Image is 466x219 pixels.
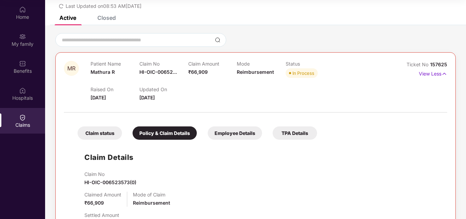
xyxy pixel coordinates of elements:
img: svg+xml;base64,PHN2ZyB3aWR0aD0iMjAiIGhlaWdodD0iMjAiIHZpZXdCb3g9IjAgMCAyMCAyMCIgZmlsbD0ibm9uZSIgeG... [19,33,26,40]
span: [DATE] [91,95,106,100]
span: HI-OIC-006523573(0) [84,179,136,185]
p: Settled Amount [84,212,119,218]
div: In Process [292,70,314,77]
span: Last Updated on 08:53 AM[DATE] [66,3,141,9]
p: View Less [419,68,447,78]
div: Active [59,14,76,21]
p: Patient Name [91,61,139,67]
span: [DATE] [139,95,155,100]
div: Closed [97,14,116,21]
span: ₹66,909 [84,200,104,206]
div: Claim status [78,126,122,140]
div: Policy & Claim Details [133,126,197,140]
span: Reimbursement [133,200,170,206]
span: Ticket No [407,61,430,67]
img: svg+xml;base64,PHN2ZyBpZD0iQmVuZWZpdHMiIHhtbG5zPSJodHRwOi8vd3d3LnczLm9yZy8yMDAwL3N2ZyIgd2lkdGg9Ij... [19,60,26,67]
p: Mode of Claim [133,192,170,197]
img: svg+xml;base64,PHN2ZyBpZD0iSG9tZSIgeG1sbnM9Imh0dHA6Ly93d3cudzMub3JnLzIwMDAvc3ZnIiB3aWR0aD0iMjAiIG... [19,6,26,13]
p: Claimed Amount [84,192,121,197]
span: redo [59,3,64,9]
span: HI-OIC-00652... [139,69,177,75]
div: Employee Details [208,126,262,140]
div: TPA Details [273,126,317,140]
img: svg+xml;base64,PHN2ZyBpZD0iQ2xhaW0iIHhtbG5zPSJodHRwOi8vd3d3LnczLm9yZy8yMDAwL3N2ZyIgd2lkdGg9IjIwIi... [19,114,26,121]
span: Reimbursement [237,69,274,75]
p: Claim No [84,171,136,177]
p: Updated On [139,86,188,92]
p: Status [286,61,334,67]
span: Mathura R [91,69,115,75]
p: Claim Amount [188,61,237,67]
p: Raised On [91,86,139,92]
span: ₹66,909 [188,69,208,75]
span: MR [67,66,76,71]
h1: Claim Details [84,152,134,163]
p: Claim No [139,61,188,67]
span: 157625 [430,61,447,67]
img: svg+xml;base64,PHN2ZyBpZD0iU2VhcmNoLTMyeDMyIiB4bWxucz0iaHR0cDovL3d3dy53My5vcmcvMjAwMC9zdmciIHdpZH... [215,37,220,43]
p: Mode [237,61,286,67]
img: svg+xml;base64,PHN2ZyB4bWxucz0iaHR0cDovL3d3dy53My5vcmcvMjAwMC9zdmciIHdpZHRoPSIxNyIgaGVpZ2h0PSIxNy... [441,70,447,78]
img: svg+xml;base64,PHN2ZyBpZD0iSG9zcGl0YWxzIiB4bWxucz0iaHR0cDovL3d3dy53My5vcmcvMjAwMC9zdmciIHdpZHRoPS... [19,87,26,94]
